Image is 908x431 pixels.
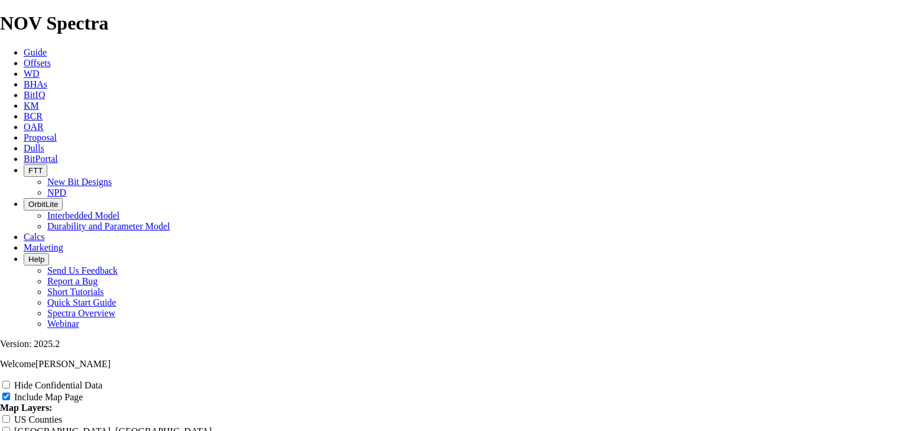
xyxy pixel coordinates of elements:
a: BitIQ [24,90,45,100]
a: Marketing [24,242,63,252]
label: Include Map Page [14,392,83,402]
span: OrbitLite [28,200,58,209]
span: [PERSON_NAME] [35,359,111,369]
a: BHAs [24,79,47,89]
a: BCR [24,111,43,121]
a: NPD [47,187,66,197]
a: Offsets [24,58,51,68]
a: OAR [24,122,44,132]
button: OrbitLite [24,198,63,210]
label: Hide Confidential Data [14,380,102,390]
a: KM [24,101,39,111]
a: BitPortal [24,154,58,164]
a: Guide [24,47,47,57]
a: Webinar [47,319,79,329]
a: New Bit Designs [47,177,112,187]
a: Short Tutorials [47,287,104,297]
a: Proposal [24,132,57,142]
a: Quick Start Guide [47,297,116,307]
a: WD [24,69,40,79]
a: Report a Bug [47,276,98,286]
a: Dulls [24,143,44,153]
a: Calcs [24,232,45,242]
a: Spectra Overview [47,308,115,318]
button: FTT [24,164,47,177]
a: Send Us Feedback [47,265,118,276]
span: FTT [28,166,43,175]
a: Durability and Parameter Model [47,221,170,231]
label: US Counties [14,414,62,424]
a: Interbedded Model [47,210,119,221]
span: Help [28,255,44,264]
button: Help [24,253,49,265]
